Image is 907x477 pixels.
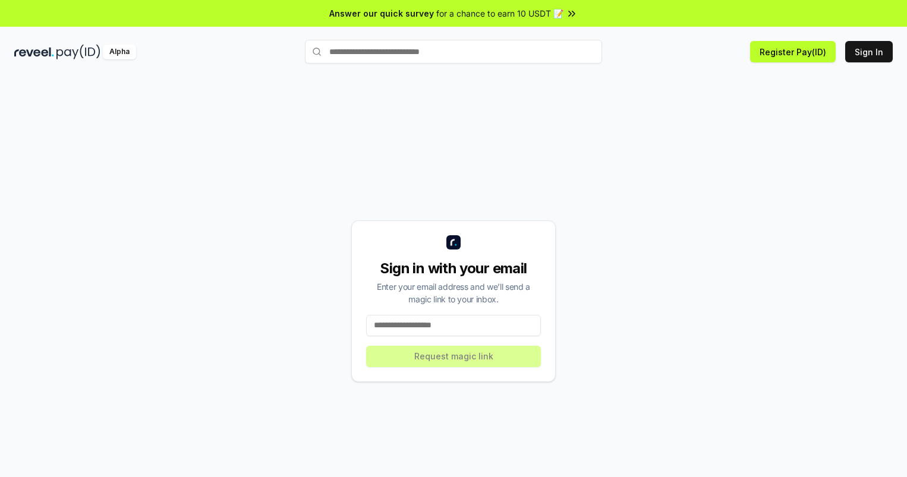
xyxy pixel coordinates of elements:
img: logo_small [446,235,461,249]
div: Sign in with your email [366,259,541,278]
div: Enter your email address and we’ll send a magic link to your inbox. [366,280,541,305]
button: Sign In [845,41,893,62]
span: for a chance to earn 10 USDT 📝 [436,7,563,20]
img: pay_id [56,45,100,59]
img: reveel_dark [14,45,54,59]
span: Answer our quick survey [329,7,434,20]
button: Register Pay(ID) [750,41,836,62]
div: Alpha [103,45,136,59]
